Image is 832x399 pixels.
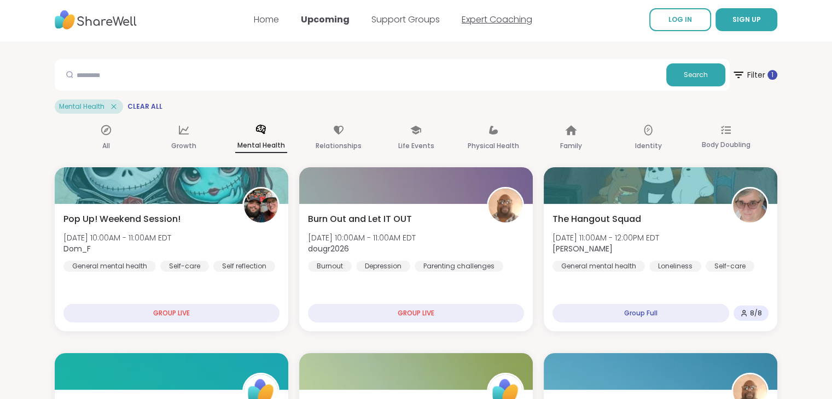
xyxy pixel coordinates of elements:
[55,5,137,35] img: ShareWell Nav Logo
[488,189,522,222] img: dougr2026
[102,139,110,152] p: All
[59,102,104,111] span: Mental Health
[371,13,440,26] a: Support Groups
[308,304,524,322] div: GROUP LIVE
[254,13,279,26] a: Home
[668,15,692,24] span: LOG IN
[415,261,503,272] div: Parenting challenges
[649,8,711,31] a: LOG IN
[316,139,362,152] p: Relationships
[733,189,767,222] img: Susan
[706,261,754,272] div: Self-care
[171,139,196,152] p: Growth
[560,139,582,152] p: Family
[552,261,645,272] div: General mental health
[701,138,750,151] p: Body Doubling
[127,102,162,111] span: Clear All
[235,139,287,153] p: Mental Health
[308,213,412,226] span: Burn Out and Let IT OUT
[63,243,91,254] b: Dom_F
[684,70,708,80] span: Search
[552,232,659,243] span: [DATE] 11:00AM - 12:00PM EDT
[732,15,761,24] span: SIGN UP
[160,261,209,272] div: Self-care
[649,261,701,272] div: Loneliness
[750,309,762,318] span: 8 / 8
[732,62,777,88] span: Filter
[552,304,729,322] div: Group Full
[732,59,777,91] button: Filter 1
[715,8,777,31] button: SIGN UP
[552,213,641,226] span: The Hangout Squad
[635,139,662,152] p: Identity
[301,13,350,26] a: Upcoming
[398,139,434,152] p: Life Events
[308,243,349,254] b: dougr2026
[468,139,519,152] p: Physical Health
[308,232,416,243] span: [DATE] 10:00AM - 11:00AM EDT
[666,63,725,86] button: Search
[244,189,278,222] img: Dom_F
[213,261,275,272] div: Self reflection
[771,71,773,80] span: 1
[63,261,156,272] div: General mental health
[63,304,280,322] div: GROUP LIVE
[462,13,532,26] a: Expert Coaching
[63,213,181,226] span: Pop Up! Weekend Session!
[63,232,171,243] span: [DATE] 10:00AM - 11:00AM EDT
[308,261,352,272] div: Burnout
[356,261,410,272] div: Depression
[552,243,613,254] b: [PERSON_NAME]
